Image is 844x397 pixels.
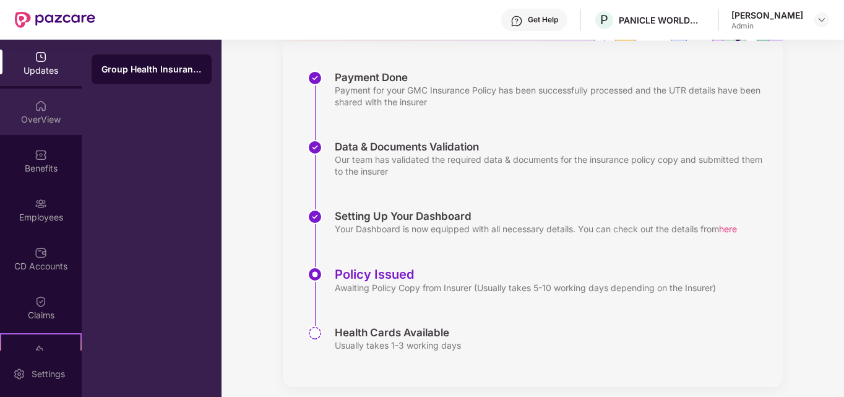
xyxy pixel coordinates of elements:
[308,209,322,224] img: svg+xml;base64,PHN2ZyBpZD0iU3RlcC1Eb25lLTMyeDMyIiB4bWxucz0iaHR0cDovL3d3dy53My5vcmcvMjAwMC9zdmciIH...
[15,12,95,28] img: New Pazcare Logo
[335,326,461,339] div: Health Cards Available
[308,71,322,85] img: svg+xml;base64,PHN2ZyBpZD0iU3RlcC1Eb25lLTMyeDMyIiB4bWxucz0iaHR0cDovL3d3dy53My5vcmcvMjAwMC9zdmciIH...
[817,15,827,25] img: svg+xml;base64,PHN2ZyBpZD0iRHJvcGRvd24tMzJ4MzIiIHhtbG5zPSJodHRwOi8vd3d3LnczLm9yZy8yMDAwL3N2ZyIgd2...
[35,149,47,161] img: svg+xml;base64,PHN2ZyBpZD0iQmVuZWZpdHMiIHhtbG5zPSJodHRwOi8vd3d3LnczLm9yZy8yMDAwL3N2ZyIgd2lkdGg9Ij...
[335,71,770,84] div: Payment Done
[335,339,461,351] div: Usually takes 1-3 working days
[35,295,47,308] img: svg+xml;base64,PHN2ZyBpZD0iQ2xhaW0iIHhtbG5zPSJodHRwOi8vd3d3LnczLm9yZy8yMDAwL3N2ZyIgd2lkdGg9IjIwIi...
[719,224,737,234] span: here
[335,140,770,154] div: Data & Documents Validation
[335,84,770,108] div: Payment for your GMC Insurance Policy has been successfully processed and the UTR details have be...
[335,223,737,235] div: Your Dashboard is now equipped with all necessary details. You can check out the details from
[101,63,202,76] div: Group Health Insurance
[35,100,47,112] img: svg+xml;base64,PHN2ZyBpZD0iSG9tZSIgeG1sbnM9Imh0dHA6Ly93d3cudzMub3JnLzIwMDAvc3ZnIiB3aWR0aD0iMjAiIG...
[335,154,770,177] div: Our team has validated the required data & documents for the insurance policy copy and submitted ...
[335,209,737,223] div: Setting Up Your Dashboard
[731,9,803,21] div: [PERSON_NAME]
[35,198,47,210] img: svg+xml;base64,PHN2ZyBpZD0iRW1wbG95ZWVzIiB4bWxucz0iaHR0cDovL3d3dy53My5vcmcvMjAwMC9zdmciIHdpZHRoPS...
[308,140,322,155] img: svg+xml;base64,PHN2ZyBpZD0iU3RlcC1Eb25lLTMyeDMyIiB4bWxucz0iaHR0cDovL3d3dy53My5vcmcvMjAwMC9zdmciIH...
[528,15,558,25] div: Get Help
[335,282,716,294] div: Awaiting Policy Copy from Insurer (Usually takes 5-10 working days depending on the Insurer)
[308,267,322,282] img: svg+xml;base64,PHN2ZyBpZD0iU3RlcC1BY3RpdmUtMzJ4MzIiIHhtbG5zPSJodHRwOi8vd3d3LnczLm9yZy8yMDAwL3N2Zy...
[28,368,69,380] div: Settings
[731,21,803,31] div: Admin
[510,15,523,27] img: svg+xml;base64,PHN2ZyBpZD0iSGVscC0zMngzMiIgeG1sbnM9Imh0dHA6Ly93d3cudzMub3JnLzIwMDAvc3ZnIiB3aWR0aD...
[35,51,47,63] img: svg+xml;base64,PHN2ZyBpZD0iVXBkYXRlZCIgeG1sbnM9Imh0dHA6Ly93d3cudzMub3JnLzIwMDAvc3ZnIiB3aWR0aD0iMj...
[13,368,25,380] img: svg+xml;base64,PHN2ZyBpZD0iU2V0dGluZy0yMHgyMCIgeG1sbnM9Imh0dHA6Ly93d3cudzMub3JnLzIwMDAvc3ZnIiB3aW...
[335,267,716,282] div: Policy Issued
[35,246,47,259] img: svg+xml;base64,PHN2ZyBpZD0iQ0RfQWNjb3VudHMiIGRhdGEtbmFtZT0iQ0QgQWNjb3VudHMiIHhtbG5zPSJodHRwOi8vd3...
[619,14,705,26] div: PANICLE WORLDWIDE PRIVATE LIMITED
[35,344,47,357] img: svg+xml;base64,PHN2ZyB4bWxucz0iaHR0cDovL3d3dy53My5vcmcvMjAwMC9zdmciIHdpZHRoPSIyMSIgaGVpZ2h0PSIyMC...
[308,326,322,341] img: svg+xml;base64,PHN2ZyBpZD0iU3RlcC1QZW5kaW5nLTMyeDMyIiB4bWxucz0iaHR0cDovL3d3dy53My5vcmcvMjAwMC9zdm...
[600,12,608,27] span: P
